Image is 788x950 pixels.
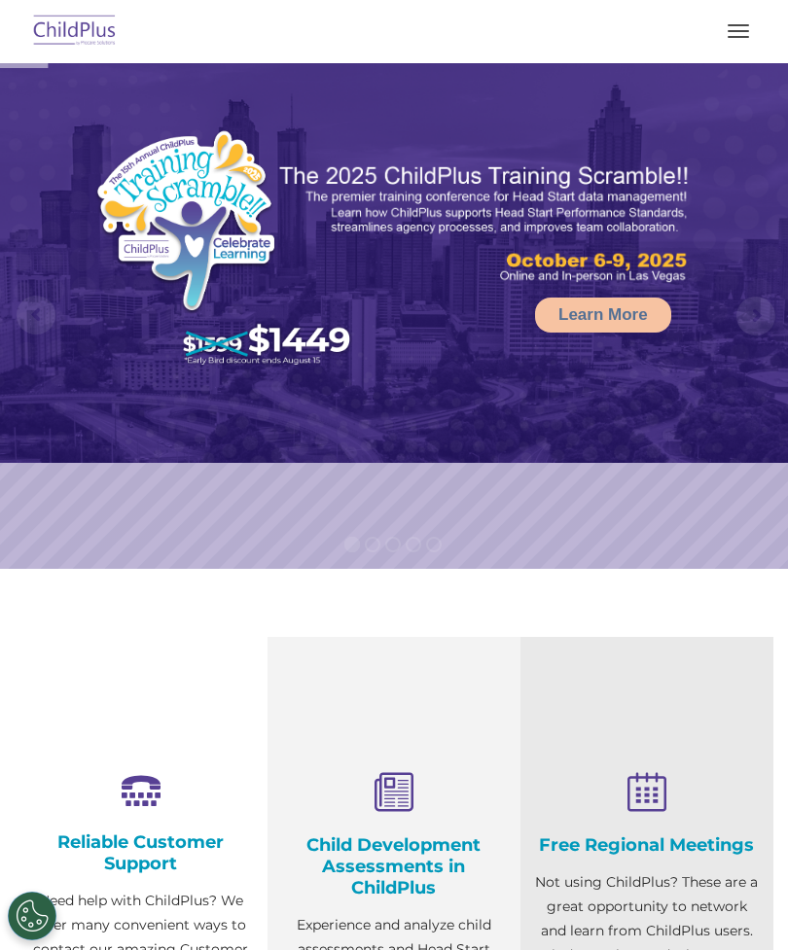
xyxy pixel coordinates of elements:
[29,9,121,54] img: ChildPlus by Procare Solutions
[8,892,56,940] button: Cookies Settings
[29,831,253,874] h4: Reliable Customer Support
[535,298,671,333] a: Learn More
[535,834,759,856] h4: Free Regional Meetings
[282,834,506,898] h4: Child Development Assessments in ChildPlus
